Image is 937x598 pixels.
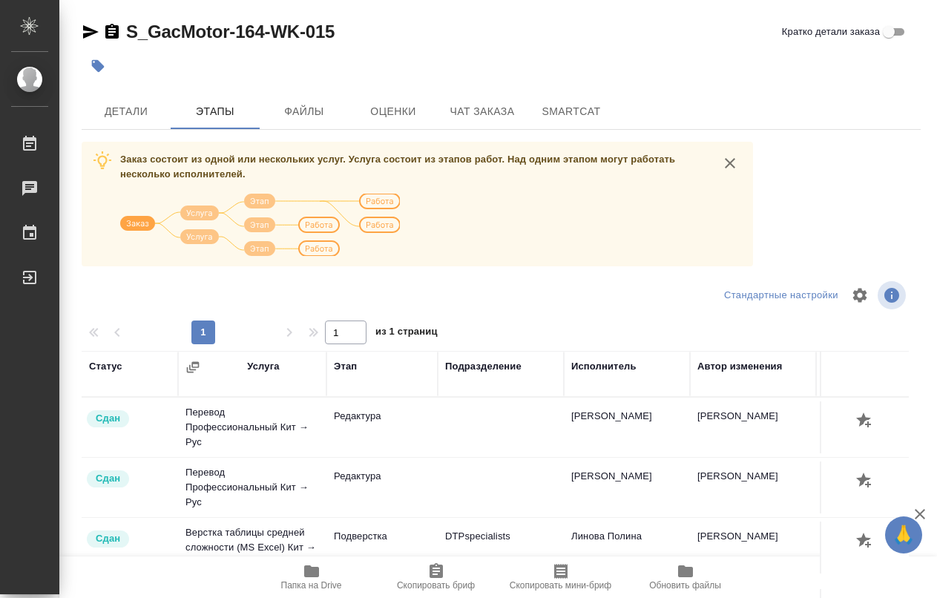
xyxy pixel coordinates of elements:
[103,23,121,41] button: Скопировать ссылку
[120,154,675,180] span: Заказ состоит из одной или нескольких услуг. Услуга состоит из этапов работ. Над одним этапом мог...
[358,102,429,121] span: Оценки
[891,519,916,551] span: 🙏
[571,359,637,374] div: Исполнитель
[649,580,721,591] span: Обновить файлы
[82,50,114,82] button: Добавить тэг
[334,409,430,424] p: Редактура
[96,471,120,486] p: Сдан
[397,580,475,591] span: Скопировать бриф
[178,398,326,457] td: Перевод Профессиональный Кит → Рус
[697,359,782,374] div: Автор изменения
[334,469,430,484] p: Редактура
[842,277,878,313] span: Настроить таблицу
[180,102,251,121] span: Этапы
[249,556,374,598] button: Папка на Drive
[126,22,335,42] a: S_GacMotor-164-WK-015
[96,531,120,546] p: Сдан
[782,24,880,39] span: Кратко детали заказа
[852,469,878,494] button: Добавить оценку
[690,461,816,513] td: [PERSON_NAME]
[82,23,99,41] button: Скопировать ссылку для ЯМессенджера
[564,401,690,453] td: [PERSON_NAME]
[247,359,279,374] div: Услуга
[445,359,522,374] div: Подразделение
[374,556,499,598] button: Скопировать бриф
[885,516,922,553] button: 🙏
[852,409,878,434] button: Добавить оценку
[269,102,340,121] span: Файлы
[690,522,816,574] td: [PERSON_NAME]
[447,102,518,121] span: Чат заказа
[96,411,120,426] p: Сдан
[438,522,564,574] td: DTPspecialists
[510,580,611,591] span: Скопировать мини-бриф
[281,580,342,591] span: Папка на Drive
[89,359,122,374] div: Статус
[564,522,690,574] td: Линова Полина
[178,518,326,577] td: Верстка таблицы средней сложности (MS Excel) Кит → Рус
[878,281,909,309] span: Посмотреть информацию
[375,323,438,344] span: из 1 страниц
[720,284,842,307] div: split button
[334,359,357,374] div: Этап
[623,556,748,598] button: Обновить файлы
[499,556,623,598] button: Скопировать мини-бриф
[178,458,326,517] td: Перевод Профессиональный Кит → Рус
[185,360,200,375] button: Сгруппировать
[719,152,741,174] button: close
[91,102,162,121] span: Детали
[334,529,430,544] p: Подверстка
[852,529,878,554] button: Добавить оценку
[536,102,607,121] span: SmartCat
[564,461,690,513] td: [PERSON_NAME]
[690,401,816,453] td: [PERSON_NAME]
